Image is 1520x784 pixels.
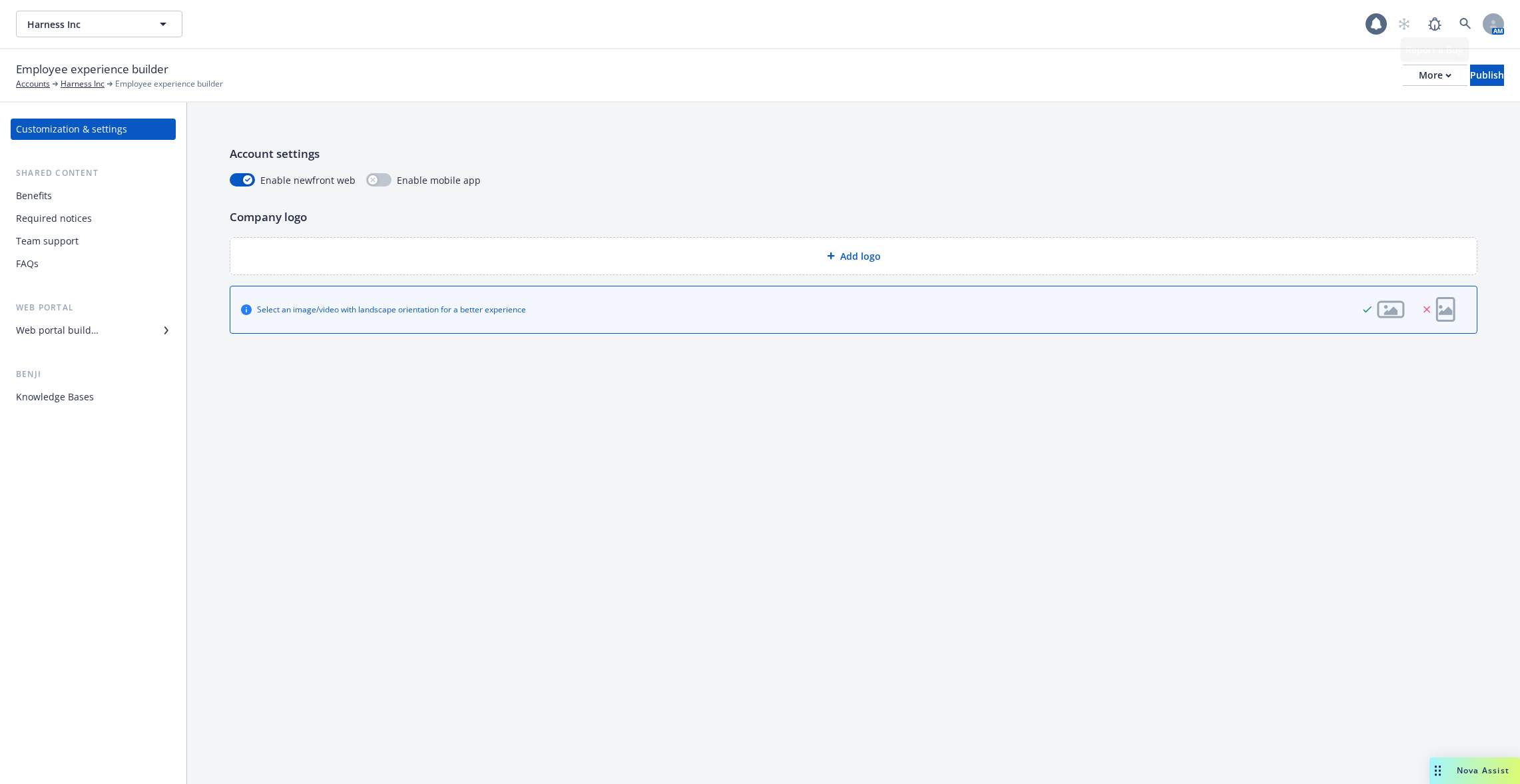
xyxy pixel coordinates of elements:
a: Harness Inc [61,78,105,90]
a: Required notices [11,208,176,229]
div: Drag to move [1429,757,1446,784]
a: Knowledge Bases [11,386,176,408]
button: Nova Assist [1429,757,1520,784]
button: More [1403,65,1467,86]
span: Harness Inc [27,17,142,31]
button: Harness Inc [16,11,182,37]
div: Web portal [11,301,176,314]
span: Nova Assist [1457,765,1509,776]
span: Employee experience builder [115,78,223,90]
a: Benefits [11,185,176,206]
div: Shared content [11,167,176,180]
a: Customization & settings [11,119,176,140]
a: Search [1452,11,1479,37]
div: More [1419,65,1451,85]
div: FAQs [16,253,39,274]
span: Enable newfront web [260,173,356,187]
span: Add logo [840,249,881,263]
div: Customization & settings [16,119,127,140]
a: Start snowing [1391,11,1417,37]
p: Account settings [230,145,1477,163]
button: Publish [1470,65,1504,86]
a: Team support [11,230,176,252]
div: Add logo [230,237,1477,275]
a: FAQs [11,253,176,274]
div: Knowledge Bases [16,386,94,408]
span: Employee experience builder [16,61,168,78]
div: Required notices [16,208,92,229]
div: Select an image/video with landscape orientation for a better experience [257,304,526,315]
span: Enable mobile app [397,173,481,187]
div: Benefits [16,185,52,206]
div: Publish [1470,65,1504,85]
a: Report a Bug [1421,11,1448,37]
div: Team support [16,230,79,252]
div: Benji [11,368,176,381]
a: Accounts [16,78,50,90]
div: Web portal builder [16,320,99,341]
p: Company logo [230,208,1477,226]
a: Web portal builder [11,320,176,341]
